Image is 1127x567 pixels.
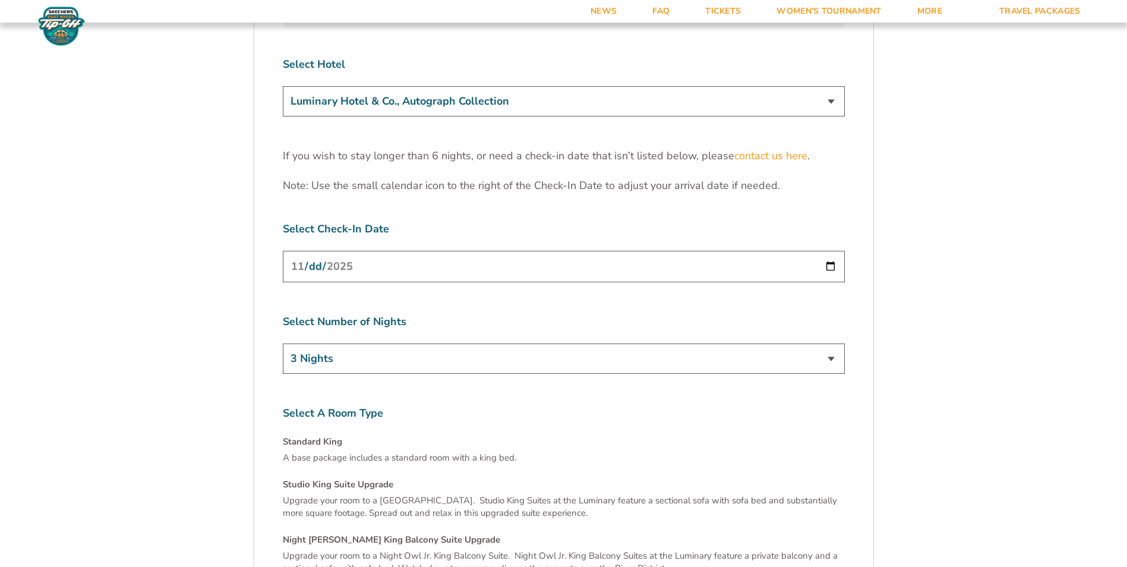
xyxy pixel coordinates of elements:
[283,149,845,163] p: If you wish to stay longer than 6 nights, or need a check-in date that isn’t listed below, please .
[283,452,845,464] p: A base package includes a standard room with a king bed.
[283,222,845,237] label: Select Check-In Date
[283,314,845,329] label: Select Number of Nights
[734,149,807,163] a: contact us here
[283,57,845,72] label: Select Hotel
[283,478,845,491] h4: Studio King Suite Upgrade
[283,436,845,448] h4: Standard King
[283,494,845,519] p: Upgrade your room to a [GEOGRAPHIC_DATA]. Studio King Suites at the Luminary feature a sectional ...
[36,6,87,46] img: Fort Myers Tip-Off
[283,534,845,546] h4: Night [PERSON_NAME] King Balcony Suite Upgrade
[283,406,845,421] label: Select A Room Type
[283,178,845,193] p: Note: Use the small calendar icon to the right of the Check-In Date to adjust your arrival date i...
